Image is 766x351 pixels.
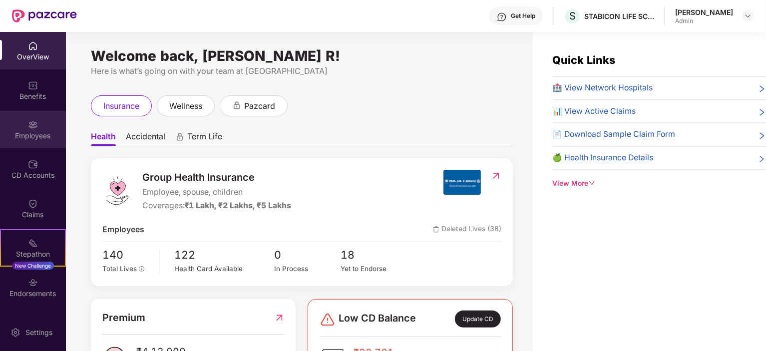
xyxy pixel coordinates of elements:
span: Employee, spouse, children [142,186,292,199]
span: Accidental [126,131,165,146]
span: right [758,154,766,164]
div: Settings [22,328,55,338]
div: Get Help [511,12,535,20]
span: 140 [102,247,152,264]
div: [PERSON_NAME] [675,7,733,17]
div: Welcome back, [PERSON_NAME] R! [91,52,513,60]
span: Low CD Balance [339,311,416,328]
span: Quick Links [553,53,616,66]
span: right [758,84,766,94]
img: svg+xml;base64,PHN2ZyBpZD0iRHJvcGRvd24tMzJ4MzIiIHhtbG5zPSJodHRwOi8vd3d3LnczLm9yZy8yMDAwL3N2ZyIgd2... [744,12,752,20]
img: RedirectIcon [274,310,285,326]
div: Coverages: [142,200,292,212]
img: svg+xml;base64,PHN2ZyBpZD0iRGFuZ2VyLTMyeDMyIiB4bWxucz0iaHR0cDovL3d3dy53My5vcmcvMjAwMC9zdmciIHdpZH... [320,312,336,328]
img: svg+xml;base64,PHN2ZyBpZD0iRW1wbG95ZWVzIiB4bWxucz0iaHR0cDovL3d3dy53My5vcmcvMjAwMC9zdmciIHdpZHRoPS... [28,120,38,130]
span: ₹1 Lakh, ₹2 Lakhs, ₹5 Lakhs [185,201,292,210]
span: 🏥 View Network Hospitals [553,82,653,94]
span: S [569,10,576,22]
span: wellness [169,100,202,112]
img: New Pazcare Logo [12,9,77,22]
span: insurance [103,100,139,112]
span: pazcard [244,100,275,112]
span: Premium [102,310,145,326]
img: svg+xml;base64,PHN2ZyBpZD0iU2V0dGluZy0yMHgyMCIgeG1sbnM9Imh0dHA6Ly93d3cudzMub3JnLzIwMDAvc3ZnIiB3aW... [10,328,20,338]
img: svg+xml;base64,PHN2ZyBpZD0iQmVuZWZpdHMiIHhtbG5zPSJodHRwOi8vd3d3LnczLm9yZy8yMDAwL3N2ZyIgd2lkdGg9Ij... [28,80,38,90]
span: Employees [102,224,144,236]
img: RedirectIcon [491,171,501,181]
img: logo [102,176,132,206]
img: deleteIcon [433,226,439,233]
div: Stepathon [1,249,65,259]
span: Term Life [187,131,222,146]
div: Admin [675,17,733,25]
span: 📊 View Active Claims [553,105,636,118]
div: In Process [274,264,341,274]
div: STABICON LIFE SCIENCES PRIVATE LIMITED [584,11,654,21]
div: View More [553,178,766,189]
img: svg+xml;base64,PHN2ZyBpZD0iQ2xhaW0iIHhtbG5zPSJodHRwOi8vd3d3LnczLm9yZy8yMDAwL3N2ZyIgd2lkdGg9IjIwIi... [28,199,38,209]
div: Update CD [455,311,501,328]
span: right [758,107,766,118]
div: New Challenge [12,262,54,270]
img: svg+xml;base64,PHN2ZyBpZD0iRW5kb3JzZW1lbnRzIiB4bWxucz0iaHR0cDovL3d3dy53My5vcmcvMjAwMC9zdmciIHdpZH... [28,278,38,288]
span: Deleted Lives (38) [433,224,501,236]
img: svg+xml;base64,PHN2ZyBpZD0iSGVscC0zMngzMiIgeG1sbnM9Imh0dHA6Ly93d3cudzMub3JnLzIwMDAvc3ZnIiB3aWR0aD... [497,12,507,22]
span: info-circle [139,266,145,272]
span: 📄 Download Sample Claim Form [553,128,676,141]
span: 🍏 Health Insurance Details [553,152,654,164]
img: svg+xml;base64,PHN2ZyBpZD0iSG9tZSIgeG1sbnM9Imh0dHA6Ly93d3cudzMub3JnLzIwMDAvc3ZnIiB3aWR0aD0iMjAiIG... [28,41,38,51]
div: Health Card Available [175,264,275,274]
img: svg+xml;base64,PHN2ZyB4bWxucz0iaHR0cDovL3d3dy53My5vcmcvMjAwMC9zdmciIHdpZHRoPSIyMSIgaGVpZ2h0PSIyMC... [28,238,38,248]
span: Health [91,131,116,146]
img: insurerIcon [443,170,481,195]
span: 18 [341,247,407,264]
span: 0 [274,247,341,264]
div: Here is what’s going on with your team at [GEOGRAPHIC_DATA] [91,65,513,77]
span: down [589,180,596,187]
span: Group Health Insurance [142,170,292,185]
div: animation [232,101,241,110]
div: animation [175,132,184,141]
div: Yet to Endorse [341,264,407,274]
span: right [758,130,766,141]
span: 122 [175,247,275,264]
span: Total Lives [102,265,137,273]
img: svg+xml;base64,PHN2ZyBpZD0iQ0RfQWNjb3VudHMiIGRhdGEtbmFtZT0iQ0QgQWNjb3VudHMiIHhtbG5zPSJodHRwOi8vd3... [28,159,38,169]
